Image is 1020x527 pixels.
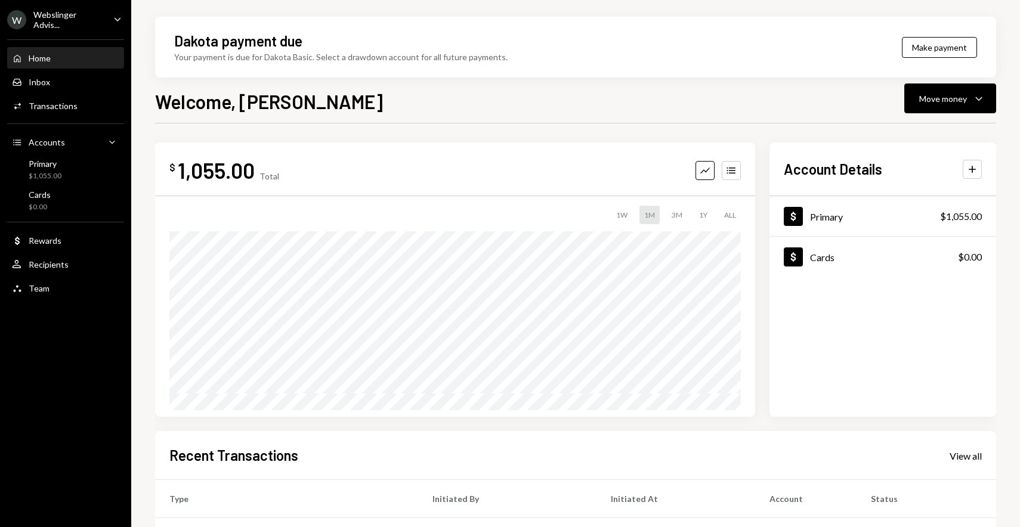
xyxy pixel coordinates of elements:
h1: Welcome, [PERSON_NAME] [155,89,383,113]
div: Transactions [29,101,78,111]
a: Transactions [7,95,124,116]
a: Cards$0.00 [7,186,124,215]
div: Total [259,171,279,181]
div: Team [29,283,50,293]
th: Account [755,480,857,518]
div: W [7,10,26,29]
a: Inbox [7,71,124,92]
h2: Recent Transactions [169,445,298,465]
div: 1,055.00 [178,157,255,184]
a: Team [7,277,124,299]
a: Primary$1,055.00 [769,196,996,236]
div: Primary [29,159,61,169]
button: Move money [904,83,996,113]
div: $0.00 [29,202,51,212]
div: Your payment is due for Dakota Basic. Select a drawdown account for all future payments. [174,51,508,63]
div: Recipients [29,259,69,269]
div: Move money [919,92,967,105]
div: Cards [810,252,834,263]
div: Primary [810,211,843,222]
a: Home [7,47,124,69]
div: Inbox [29,77,50,87]
div: View all [950,450,982,462]
div: Webslinger Advis... [33,10,104,30]
th: Initiated At [596,480,755,518]
div: $1,055.00 [940,209,982,224]
a: Cards$0.00 [769,237,996,277]
a: Accounts [7,131,124,153]
div: Cards [29,190,51,200]
th: Initiated By [418,480,596,518]
div: $ [169,162,175,173]
div: 1Y [694,206,712,224]
button: Make payment [902,37,977,58]
th: Type [155,480,418,518]
div: $1,055.00 [29,171,61,181]
a: Recipients [7,253,124,275]
h2: Account Details [784,159,882,179]
a: View all [950,449,982,462]
div: ALL [719,206,741,224]
a: Primary$1,055.00 [7,155,124,184]
a: Rewards [7,230,124,251]
div: 1W [611,206,632,224]
div: $0.00 [958,250,982,264]
div: Home [29,53,51,63]
div: Dakota payment due [174,31,302,51]
div: Rewards [29,235,61,246]
div: 3M [667,206,687,224]
div: 1M [639,206,660,224]
th: Status [857,480,996,518]
div: Accounts [29,137,65,147]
